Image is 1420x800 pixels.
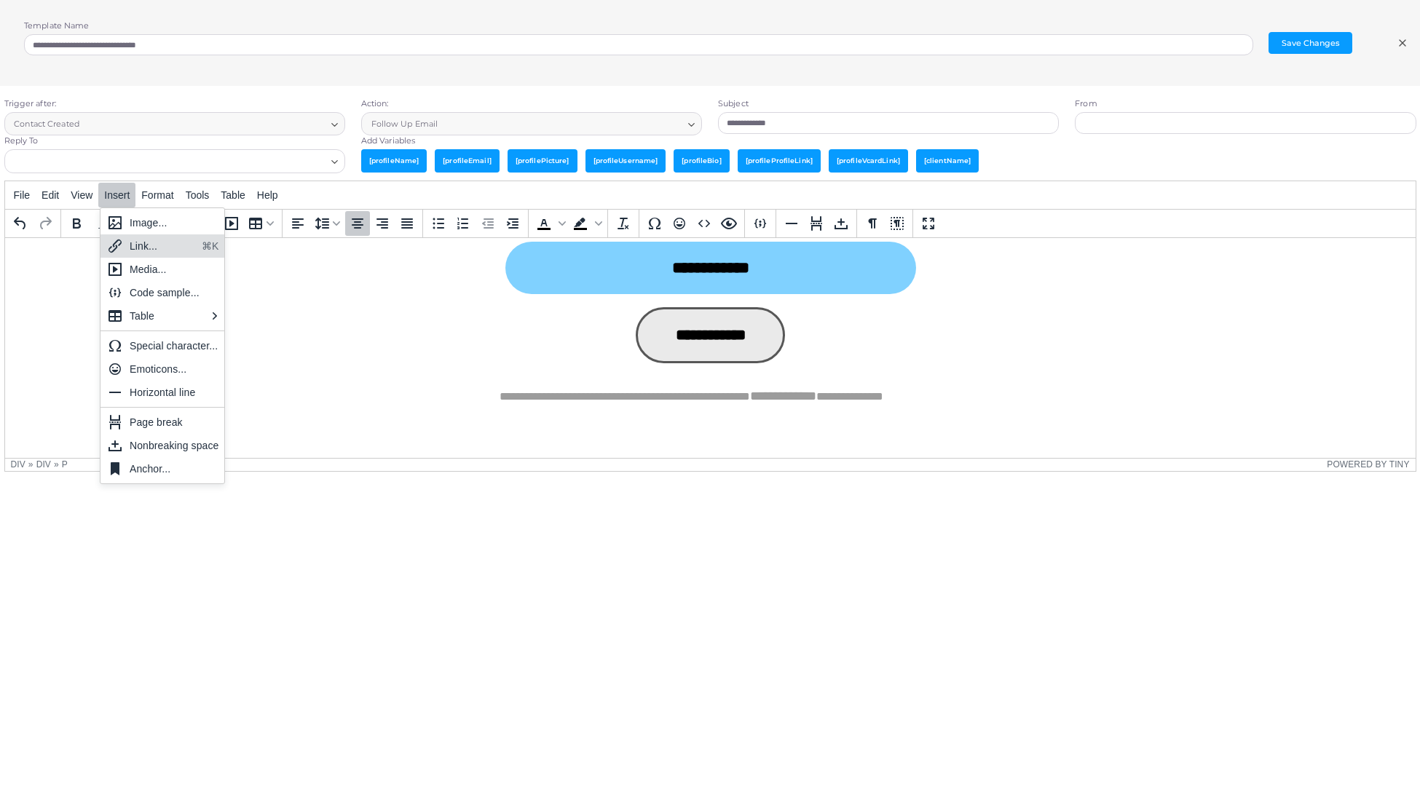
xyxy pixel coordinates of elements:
div: Horizontal line [130,384,219,401]
button: Numbered list [451,211,476,236]
label: Action: [361,98,389,110]
button: Table [244,211,279,236]
button: Insert/edit media [219,211,244,236]
button: Special character [642,211,667,236]
div: Table [130,307,206,325]
div: Link... [130,237,196,255]
label: Reply To [4,135,39,147]
button: Page break [804,211,829,236]
span: Tools [186,189,210,201]
button: Line height [310,211,345,236]
span: [profileVcardLink] [829,149,908,172]
button: Redo [33,211,58,236]
button: Justify [395,211,419,236]
span: Edit [42,189,59,201]
div: Media... [100,258,225,281]
div: Table [100,304,225,328]
button: Show blocks [885,211,910,236]
div: div [36,459,51,470]
button: Increase indent [500,211,525,236]
span: Insert [104,189,130,201]
div: Image... [100,211,225,234]
button: Italic [89,211,114,236]
span: Format [141,189,173,201]
button: Show invisible characters [860,211,885,236]
span: [profileUsername] [585,149,666,172]
div: Link... [100,234,225,258]
button: Clear formatting [611,211,636,236]
label: Template Name [24,20,89,32]
input: Search for option [441,116,682,132]
div: Special character... [100,334,225,357]
div: Text color [532,211,568,236]
button: Source code [692,211,717,236]
button: Horizontal line [779,211,804,236]
div: Anchor... [100,457,225,480]
button: Save Changes [1269,32,1352,54]
button: Fullscreen [916,211,941,236]
button: Bullet list [426,211,451,236]
div: ⌘K [202,237,219,255]
div: Emoticons... [100,357,225,381]
span: Contact Created [12,116,82,132]
div: Image... [130,214,219,231]
div: Page break [130,413,219,431]
button: Undo [8,211,33,236]
label: From [1075,98,1097,110]
button: Decrease indent [476,211,500,236]
div: Search for option [4,149,345,173]
span: [profileEmail] [435,149,500,172]
a: Powered by Tiny [1327,459,1409,470]
div: Horizontal line [100,381,225,404]
div: Nonbreaking space [130,437,219,454]
label: Subject [718,98,749,110]
div: Nonbreaking space [100,434,225,457]
span: File [14,189,31,201]
div: Special character... [130,337,219,355]
label: Trigger after: [4,98,57,110]
div: Code sample... [130,284,219,301]
div: Background color [568,211,604,236]
span: [profileName] [361,149,427,172]
span: Help [257,189,278,201]
button: Insert/edit code sample [748,211,773,236]
div: Media... [130,261,219,278]
div: p [62,459,68,470]
span: [clientName] [916,149,979,172]
span: Follow Up Email [369,116,440,132]
button: Align right [370,211,395,236]
span: [profilePicture] [508,149,577,172]
span: [profileProfileLink] [738,149,821,172]
button: Preview [717,211,741,236]
span: Table [221,189,245,201]
div: » [28,459,33,470]
div: Emoticons... [130,360,219,378]
input: Search for option [83,116,326,132]
div: Page break [100,411,225,434]
div: Search for option [4,112,345,135]
button: Bold [64,211,89,236]
button: Emoticons [667,211,692,236]
label: Add Variables [361,135,415,147]
button: Align center [345,211,370,236]
iframe: Rich Text Area [5,238,1416,458]
div: Anchor... [130,460,219,478]
div: Search for option [361,112,702,135]
div: div [11,459,25,470]
span: [profileBio] [674,149,729,172]
div: » [54,459,59,470]
input: Search for option [7,154,326,170]
div: Code sample... [100,281,225,304]
button: Align left [285,211,310,236]
span: View [71,189,92,201]
button: Nonbreaking space [829,211,853,236]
